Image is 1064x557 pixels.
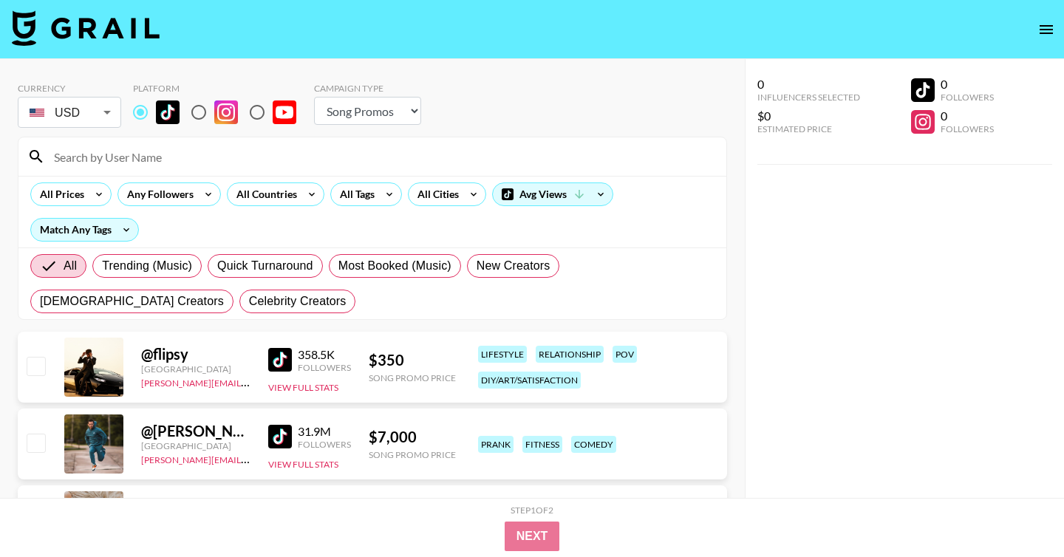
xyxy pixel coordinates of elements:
div: @ [PERSON_NAME].[PERSON_NAME] [141,422,250,440]
input: Search by User Name [45,145,717,168]
div: Followers [941,123,994,134]
img: TikTok [268,348,292,372]
div: All Countries [228,183,300,205]
div: All Tags [331,183,378,205]
div: Followers [941,92,994,103]
img: YouTube [273,100,296,124]
div: 0 [941,109,994,123]
div: 0 [941,77,994,92]
div: Campaign Type [314,83,421,94]
div: Song Promo Price [369,372,456,383]
span: Most Booked (Music) [338,257,451,275]
div: comedy [571,436,616,453]
div: fitness [522,436,562,453]
span: New Creators [477,257,550,275]
div: Song Promo Price [369,449,456,460]
iframe: Drift Widget Chat Controller [990,483,1046,539]
div: lifestyle [478,346,527,363]
div: All Cities [409,183,462,205]
span: All [64,257,77,275]
div: 358.5K [298,347,351,362]
button: Next [505,522,560,551]
div: $ 350 [369,351,456,369]
div: Match Any Tags [31,219,138,241]
div: $ 7,000 [369,428,456,446]
span: Quick Turnaround [217,257,313,275]
span: Celebrity Creators [249,293,347,310]
span: [DEMOGRAPHIC_DATA] Creators [40,293,224,310]
img: TikTok [156,100,180,124]
img: Instagram [214,100,238,124]
button: open drawer [1031,15,1061,44]
div: Currency [18,83,121,94]
div: pov [613,346,637,363]
div: diy/art/satisfaction [478,372,581,389]
button: View Full Stats [268,459,338,470]
div: relationship [536,346,604,363]
div: prank [478,436,514,453]
a: [PERSON_NAME][EMAIL_ADDRESS][DOMAIN_NAME] [141,451,360,465]
div: Any Followers [118,183,197,205]
div: 31.9M [298,424,351,439]
div: Step 1 of 2 [511,505,553,516]
div: All Prices [31,183,87,205]
div: Influencers Selected [757,92,860,103]
div: Estimated Price [757,123,860,134]
div: [GEOGRAPHIC_DATA] [141,363,250,375]
div: $0 [757,109,860,123]
div: Platform [133,83,308,94]
img: Grail Talent [12,10,160,46]
div: USD [21,100,118,126]
div: Followers [298,439,351,450]
div: Avg Views [493,183,613,205]
img: TikTok [268,425,292,448]
div: [GEOGRAPHIC_DATA] [141,440,250,451]
div: Followers [298,362,351,373]
div: 0 [757,77,860,92]
span: Trending (Music) [102,257,192,275]
button: View Full Stats [268,382,338,393]
a: [PERSON_NAME][EMAIL_ADDRESS][DOMAIN_NAME] [141,375,360,389]
div: @ flipsy [141,345,250,363]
